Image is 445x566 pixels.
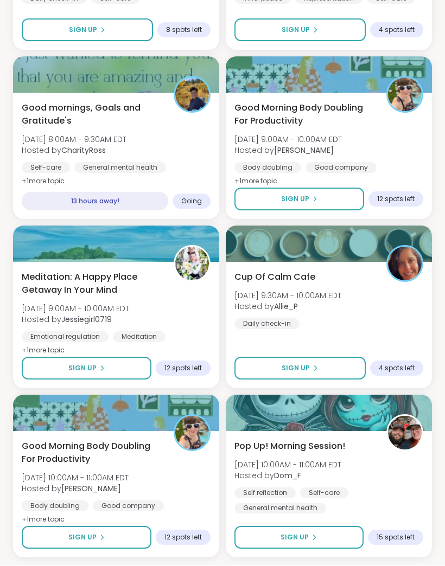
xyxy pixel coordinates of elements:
button: Sign Up [234,526,364,549]
span: Sign Up [68,533,97,543]
span: Hosted by [22,145,126,156]
b: [PERSON_NAME] [61,484,121,494]
button: Sign Up [234,188,364,211]
div: General mental health [234,503,326,514]
span: Sign Up [281,533,309,543]
span: [DATE] 9:00AM - 10:00AM EDT [22,304,129,314]
span: Cup Of Calm Cafe [234,271,315,284]
div: Good company [306,163,377,173]
img: Allie_P [388,247,422,281]
span: Good Morning Body Doubling For Productivity [22,440,162,466]
span: 12 spots left [377,195,415,204]
img: Jessiegirl0719 [175,247,209,281]
span: 8 spots left [166,26,202,35]
span: Sign Up [282,25,310,35]
div: Body doubling [22,501,88,512]
span: Going [181,197,202,206]
div: Self-care [300,488,348,499]
b: Jessiegirl0719 [61,314,112,325]
span: [DATE] 8:00AM - 9:30AM EDT [22,134,126,145]
span: 4 spots left [379,364,415,373]
button: Sign Up [22,357,151,380]
div: Body doubling [234,163,301,173]
span: [DATE] 9:30AM - 10:00AM EDT [234,291,341,301]
span: 12 spots left [164,533,202,542]
span: Sign Up [282,364,310,374]
div: Emotional regulation [22,332,109,343]
img: Dom_F [388,416,422,450]
span: 15 spots left [377,533,415,542]
span: Meditation: A Happy Place Getaway In Your Mind [22,271,162,297]
div: Good company [93,501,164,512]
b: Dom_F [274,471,301,481]
div: Daily check-in [234,319,300,330]
span: [DATE] 10:00AM - 11:00AM EDT [234,460,341,471]
span: Hosted by [234,471,341,481]
button: Sign Up [234,19,366,42]
span: Hosted by [22,484,129,494]
b: Allie_P [274,301,298,312]
span: Pop Up! Morning Session! [234,440,345,453]
span: Sign Up [281,195,309,204]
button: Sign Up [22,526,151,549]
img: CharityRoss [175,78,209,112]
span: Sign Up [69,25,97,35]
button: Sign Up [234,357,366,380]
img: Adrienne_QueenOfTheDawn [388,78,422,112]
span: [DATE] 10:00AM - 11:00AM EDT [22,473,129,484]
img: Adrienne_QueenOfTheDawn [175,416,209,450]
span: Hosted by [22,314,129,325]
span: Hosted by [234,145,342,156]
b: CharityRoss [61,145,106,156]
div: Self reflection [234,488,296,499]
span: Sign Up [68,364,97,374]
span: [DATE] 9:00AM - 10:00AM EDT [234,134,342,145]
div: General mental health [74,163,166,173]
div: 13 hours away! [22,192,168,211]
span: Good Morning Body Doubling For Productivity [234,102,374,128]
div: Self-care [22,163,70,173]
span: 4 spots left [379,26,415,35]
span: Good mornings, Goals and Gratitude's [22,102,162,128]
div: Meditation [113,332,166,343]
span: Hosted by [234,301,341,312]
button: Sign Up [22,19,153,42]
b: [PERSON_NAME] [274,145,334,156]
span: 12 spots left [164,364,202,373]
